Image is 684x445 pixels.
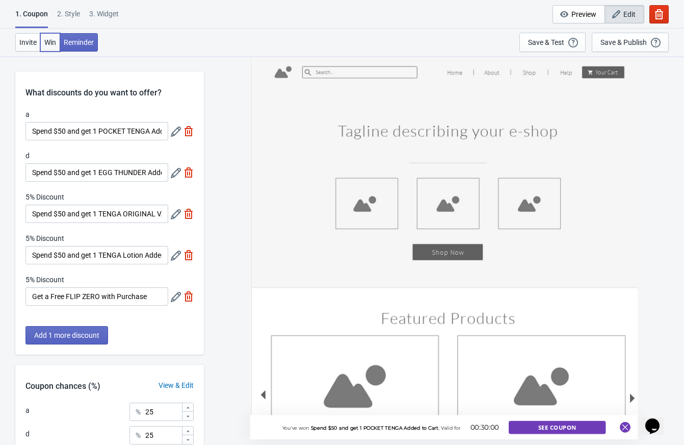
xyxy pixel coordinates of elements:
[183,167,194,178] img: delete.svg
[15,380,111,392] div: Coupon chances (%)
[64,38,94,46] span: Reminder
[553,5,605,23] button: Preview
[145,403,181,421] input: Chance
[60,33,98,52] button: Reminder
[600,38,647,46] div: Save & Publish
[25,151,30,161] label: d
[592,33,669,52] button: Save & Publish
[311,425,438,431] span: Spend $50 and get 1 POCKET TENGA Added to Cart
[34,331,99,339] span: Add 1 more discount
[519,33,586,52] button: Save & Test
[623,10,636,18] span: Edit
[89,9,119,27] div: 3. Widget
[604,5,644,23] button: Edit
[44,38,56,46] span: Win
[509,421,606,434] button: See Coupon
[438,425,461,431] span: , Valid for
[15,33,41,52] button: Invite
[136,406,141,418] div: %
[57,9,80,27] div: 2 . Style
[25,192,64,202] label: 5% Discount
[25,429,30,439] div: d
[25,109,30,119] label: a
[148,380,204,391] div: View & Edit
[25,326,108,344] button: Add 1 more discount
[15,71,204,99] div: What discounts do you want to offer?
[25,233,64,243] label: 5% Discount
[19,38,37,46] span: Invite
[25,275,64,285] label: 5% Discount
[15,9,48,28] div: 1. Coupon
[641,404,674,435] iframe: chat widget
[183,291,194,302] img: delete.svg
[136,429,141,441] div: %
[145,426,181,444] input: Chance
[25,405,30,416] div: a
[183,209,194,219] img: delete.svg
[571,10,596,18] span: Preview
[461,422,509,432] div: 00:30:00
[282,425,309,431] span: You've won
[183,250,194,260] img: delete.svg
[183,126,194,136] img: delete.svg
[40,33,60,52] button: Win
[528,38,564,46] div: Save & Test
